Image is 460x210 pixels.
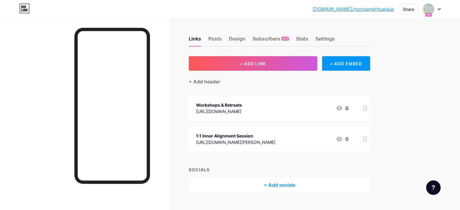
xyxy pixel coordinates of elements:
[403,6,414,12] div: Share
[189,56,317,71] button: + ADD LINK
[189,166,370,173] div: SOCIALS
[196,102,242,108] div: Workshops & Retreats
[240,61,266,66] span: + ADD LINK
[282,37,288,40] span: NEW
[336,135,348,143] div: 0
[296,35,308,46] div: Stats
[189,35,201,46] div: Links
[423,3,434,15] img: rootsandritualsuk
[196,108,242,115] div: [URL][DOMAIN_NAME]
[196,133,276,139] div: 1:1 Inner Alignment Session
[336,105,348,112] div: 0
[196,139,276,145] div: [URL][DOMAIN_NAME][PERSON_NAME]
[189,78,220,85] div: + Add header
[312,5,394,13] a: [DOMAIN_NAME]/rootsandritualsuk
[315,35,335,46] div: Settings
[229,35,245,46] div: Design
[208,35,222,46] div: Posts
[189,178,370,192] div: + Add socials
[253,35,289,46] div: Subscribers
[322,56,370,71] div: + ADD EMBED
